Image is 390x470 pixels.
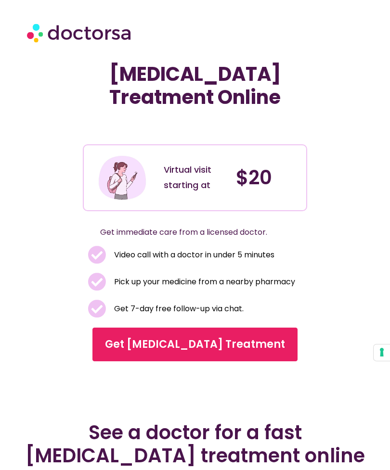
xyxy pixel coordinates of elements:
[164,162,227,193] div: Virtual visit starting at
[112,302,244,316] span: Get 7-day free follow-up via chat.
[105,337,285,352] span: Get [MEDICAL_DATA] Treatment
[83,63,308,109] h1: [MEDICAL_DATA] Treatment Online
[25,421,365,467] h2: See a doctor for a fast [MEDICAL_DATA] treatment online
[97,152,148,203] img: Illustration depicting a young woman in a casual outfit, engaged with her smartphone. She has a p...
[88,123,303,135] iframe: Customer reviews powered by Trustpilot
[112,248,274,262] span: Video call with a doctor in under 5 minutes
[83,226,285,239] p: Get immediate care from a licensed doctor.
[374,344,390,361] button: Your consent preferences for tracking technologies
[112,275,295,289] span: Pick up your medicine from a nearby pharmacy
[92,328,298,361] a: Get [MEDICAL_DATA] Treatment
[236,166,299,189] h4: $20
